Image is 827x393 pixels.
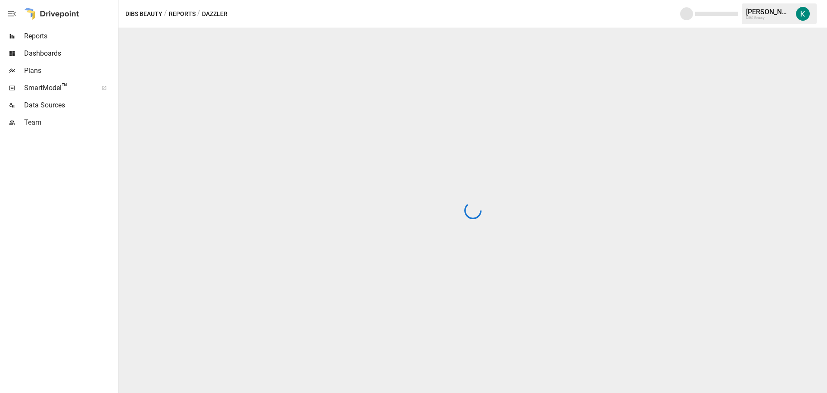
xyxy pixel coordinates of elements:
[24,117,116,128] span: Team
[125,9,162,19] button: DIBS Beauty
[796,7,810,21] img: Katherine Rose
[62,82,68,92] span: ™
[24,66,116,76] span: Plans
[791,2,815,26] button: Katherine Rose
[24,83,92,93] span: SmartModel
[24,100,116,110] span: Data Sources
[169,9,196,19] button: Reports
[746,8,791,16] div: [PERSON_NAME]
[164,9,167,19] div: /
[24,31,116,41] span: Reports
[24,48,116,59] span: Dashboards
[746,16,791,20] div: DIBS Beauty
[197,9,200,19] div: /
